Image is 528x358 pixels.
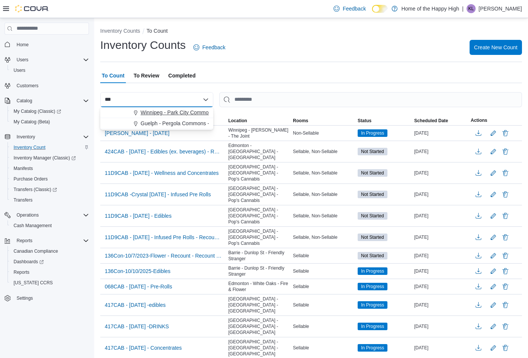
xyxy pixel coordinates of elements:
[358,301,387,309] span: In Progress
[14,96,89,105] span: Catalog
[14,293,89,303] span: Settings
[11,66,28,75] a: Users
[17,134,35,140] span: Inventory
[413,233,469,242] div: [DATE]
[228,164,290,182] span: [GEOGRAPHIC_DATA] - [GEOGRAPHIC_DATA] - Pop's Cannabis
[291,211,356,220] div: Sellable, Non-Sellable
[14,197,32,203] span: Transfers
[358,252,387,259] span: Not Started
[105,301,166,309] span: 417CAB - [DATE] -edibles
[11,174,89,184] span: Purchase Orders
[228,143,290,161] span: Edmonton - [GEOGRAPHIC_DATA] - [GEOGRAPHIC_DATA]
[17,98,32,104] span: Catalog
[102,321,172,332] button: 417CAB - [DATE] -DRINKS
[14,187,57,193] span: Transfers (Classic)
[2,55,92,65] button: Users
[105,344,182,352] span: 417CAB - [DATE] - Concentrates
[291,190,356,199] div: Sellable, Non-Sellable
[228,127,290,139] span: Winnipeg - [PERSON_NAME] - The Joint
[11,107,64,116] a: My Catalog (Classic)
[100,27,522,36] nav: An example of EuiBreadcrumbs
[102,127,173,139] button: [PERSON_NAME] - [DATE]
[501,282,510,291] button: Delete
[14,223,52,229] span: Cash Management
[100,107,213,118] button: Winnipeg - Park City Commons - Fire & Flower
[8,117,92,127] button: My Catalog (Beta)
[14,132,89,141] span: Inventory
[489,250,498,261] button: Edit count details
[468,4,474,13] span: KL
[14,248,58,254] span: Canadian Compliance
[489,342,498,353] button: Edit count details
[291,322,356,331] div: Sellable
[11,66,89,75] span: Users
[11,117,89,126] span: My Catalog (Beta)
[413,211,469,220] div: [DATE]
[414,118,448,124] span: Scheduled Date
[8,163,92,174] button: Manifests
[467,4,476,13] div: Kiannah Lloyd
[358,129,387,137] span: In Progress
[489,265,498,277] button: Edit count details
[470,40,522,55] button: Create New Count
[105,191,211,198] span: 11D9CAB -Crystal [DATE] - Infused Pre Rolls
[413,322,469,331] div: [DATE]
[14,236,89,245] span: Reports
[11,153,79,162] a: Inventory Manager (Classic)
[2,80,92,91] button: Customers
[358,169,387,177] span: Not Started
[489,127,498,139] button: Edit count details
[361,170,384,176] span: Not Started
[343,5,366,12] span: Feedback
[2,96,92,106] button: Catalog
[105,234,222,241] span: 11D9CAB - [DATE] - Infused Pre Rolls - Recount - Recount
[413,343,469,352] div: [DATE]
[228,118,247,124] span: Location
[489,281,498,292] button: Edit count details
[358,344,387,352] span: In Progress
[358,191,387,198] span: Not Started
[2,210,92,220] button: Operations
[102,250,225,261] button: 136Con-10/7/2023-Flower - Recount - Recount - Recount - Recount - Recount
[17,212,39,218] span: Operations
[17,57,28,63] span: Users
[105,323,169,330] span: 417CAB - [DATE] -DRINKS
[11,174,51,184] a: Purchase Orders
[105,252,222,259] span: 136Con-10/7/2023-Flower - Recount - Recount - Recount - Recount - Recount
[11,247,61,256] a: Canadian Compliance
[8,106,92,117] a: My Catalog (Classic)
[102,342,185,353] button: 417CAB - [DATE] - Concentrates
[501,322,510,331] button: Delete
[361,268,384,275] span: In Progress
[102,299,169,311] button: 417CAB - [DATE] -edibles
[291,267,356,276] div: Sellable
[202,44,225,51] span: Feedback
[361,252,384,259] span: Not Started
[501,190,510,199] button: Delete
[228,185,290,203] span: [GEOGRAPHIC_DATA] - [GEOGRAPHIC_DATA] - Pop's Cannabis
[11,278,56,287] a: [US_STATE] CCRS
[11,143,49,152] a: Inventory Count
[2,132,92,142] button: Inventory
[361,130,384,137] span: In Progress
[133,68,159,83] span: To Review
[489,210,498,221] button: Edit count details
[102,167,222,179] button: 11D9CAB - [DATE] - Wellness and Concentrates
[8,278,92,288] button: [US_STATE] CCRS
[291,343,356,352] div: Sellable
[203,97,209,103] button: Close list of options
[8,142,92,153] button: Inventory Count
[14,81,41,90] a: Customers
[228,207,290,225] span: [GEOGRAPHIC_DATA] - [GEOGRAPHIC_DATA] - Pop's Cannabis
[228,296,290,314] span: [GEOGRAPHIC_DATA] - [GEOGRAPHIC_DATA] - [GEOGRAPHIC_DATA]
[105,169,219,177] span: 11D9CAB - [DATE] - Wellness and Concentrates
[358,118,372,124] span: Status
[291,233,356,242] div: Sellable, Non-Sellable
[361,323,384,330] span: In Progress
[361,302,384,308] span: In Progress
[102,146,225,157] button: 424CAB - [DATE] - Edibles (ex. beverages) - Recount
[361,212,384,219] span: Not Started
[11,278,89,287] span: Washington CCRS
[15,5,49,12] img: Cova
